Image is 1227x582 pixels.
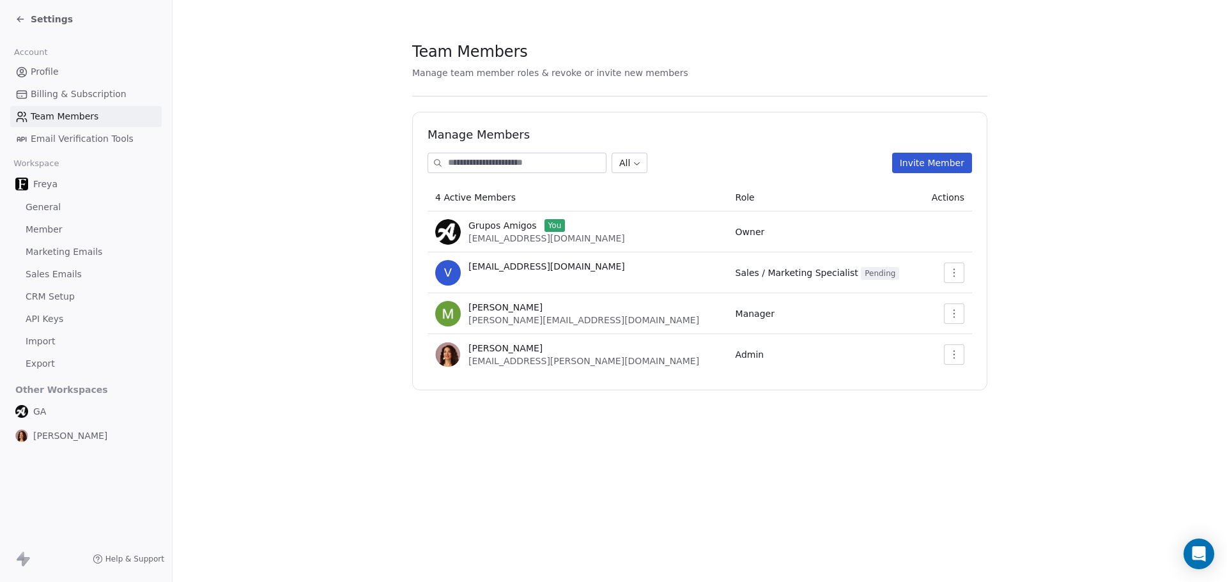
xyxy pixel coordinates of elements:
[10,286,162,307] a: CRM Setup
[428,127,972,142] h1: Manage Members
[435,342,461,367] img: anika.png
[10,241,162,263] a: Marketing Emails
[435,301,461,326] img: zax9DinGwEal9YTdws-kC1FvMN2Mne36US_wzZ34MSE
[15,13,73,26] a: Settings
[31,65,59,79] span: Profile
[26,335,55,348] span: Import
[10,128,162,149] a: Email Verification Tools
[26,312,63,326] span: API Keys
[468,219,537,232] span: Grupos Amigos
[435,192,516,203] span: 4 Active Members
[10,61,162,82] a: Profile
[15,429,28,442] img: anika.png
[8,154,65,173] span: Workspace
[105,554,164,564] span: Help & Support
[10,84,162,105] a: Billing & Subscription
[31,132,134,146] span: Email Verification Tools
[93,554,164,564] a: Help & Support
[544,219,566,232] span: You
[736,309,775,319] span: Manager
[435,260,461,286] span: v
[10,106,162,127] a: Team Members
[736,268,900,278] span: Sales / Marketing Specialist
[468,233,625,243] span: [EMAIL_ADDRESS][DOMAIN_NAME]
[15,405,28,418] img: Logo_GA.png
[1184,539,1214,569] div: Open Intercom Messenger
[435,219,461,245] img: Logo_GA.png
[31,110,98,123] span: Team Members
[468,301,543,314] span: [PERSON_NAME]
[10,331,162,352] a: Import
[932,192,964,203] span: Actions
[26,357,55,371] span: Export
[31,13,73,26] span: Settings
[26,290,75,303] span: CRM Setup
[31,88,127,101] span: Billing & Subscription
[736,349,764,360] span: Admin
[412,68,688,78] span: Manage team member roles & revoke or invite new members
[412,42,528,61] span: Team Members
[33,178,58,190] span: Freya
[468,356,699,366] span: [EMAIL_ADDRESS][PERSON_NAME][DOMAIN_NAME]
[736,227,765,237] span: Owner
[468,315,699,325] span: [PERSON_NAME][EMAIL_ADDRESS][DOMAIN_NAME]
[861,267,899,280] span: Pending
[26,201,61,214] span: General
[33,429,107,442] span: [PERSON_NAME]
[33,405,46,418] span: GA
[468,342,543,355] span: [PERSON_NAME]
[26,245,102,259] span: Marketing Emails
[26,223,63,236] span: Member
[10,379,113,400] span: Other Workspaces
[468,260,625,273] span: [EMAIL_ADDRESS][DOMAIN_NAME]
[10,309,162,330] a: API Keys
[15,178,28,190] img: Fav_icon.png
[10,353,162,374] a: Export
[10,197,162,218] a: General
[8,43,53,62] span: Account
[736,192,755,203] span: Role
[892,153,972,173] button: Invite Member
[26,268,82,281] span: Sales Emails
[10,264,162,285] a: Sales Emails
[10,219,162,240] a: Member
